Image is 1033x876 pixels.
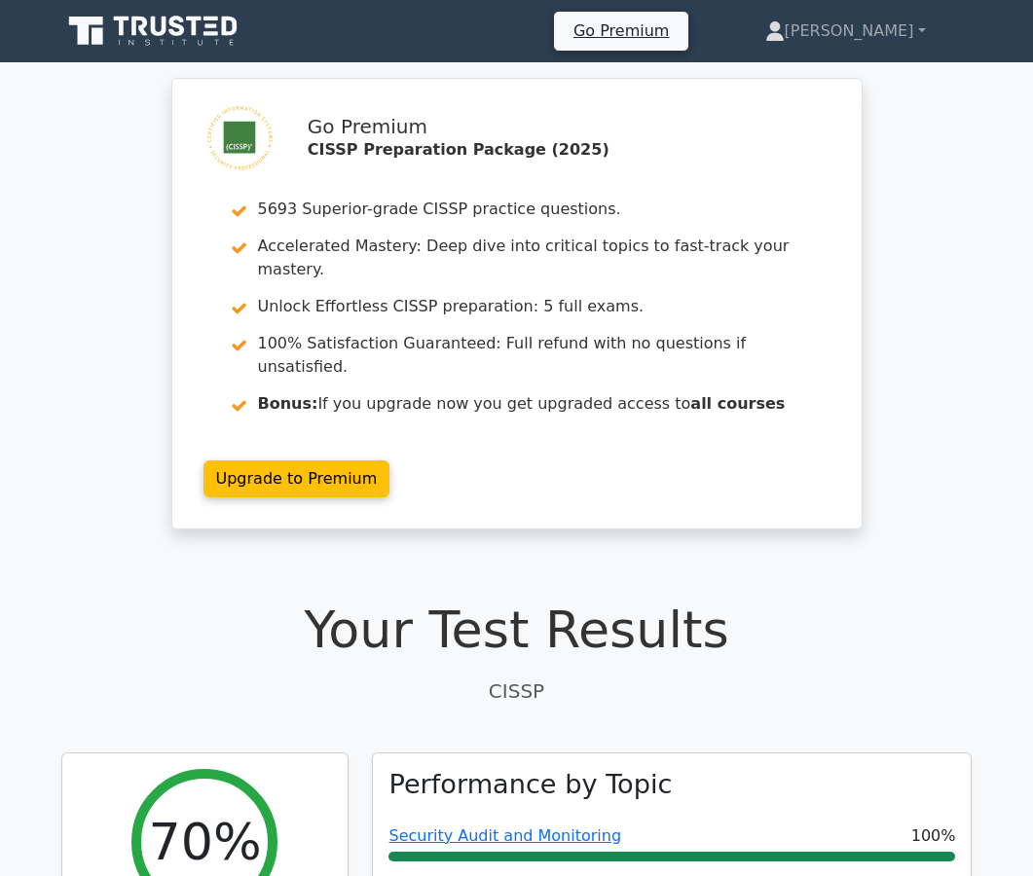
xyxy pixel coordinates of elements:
a: [PERSON_NAME] [719,12,973,51]
h1: Your Test Results [61,600,973,661]
p: CISSP [61,676,973,706]
span: 100% [911,824,956,848]
a: Go Premium [562,18,681,44]
h3: Performance by Topic [388,769,672,801]
a: Security Audit and Monitoring [388,826,621,845]
a: Upgrade to Premium [203,460,390,497]
h2: 70% [148,812,261,873]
